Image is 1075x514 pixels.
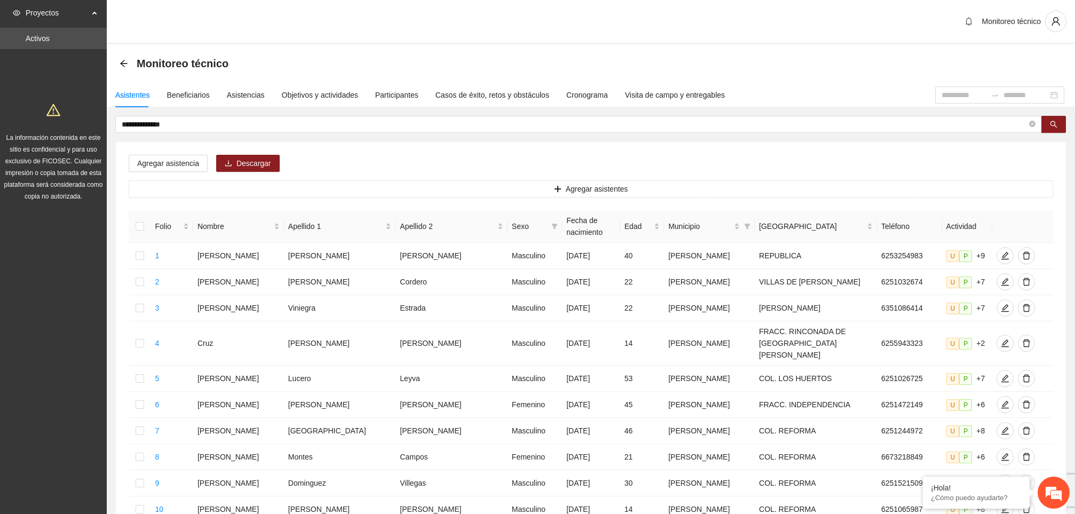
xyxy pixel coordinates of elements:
span: eye [13,9,20,17]
span: U [946,399,960,411]
td: [DATE] [562,295,620,321]
span: swap-right [991,91,999,99]
span: edit [997,505,1013,513]
span: filter [551,223,558,230]
td: [PERSON_NAME] [664,392,755,418]
span: plus [554,185,562,194]
td: FRACC. INDEPENDENCIA [755,392,877,418]
span: Proyectos [26,2,89,23]
span: U [946,250,960,262]
span: P [959,276,972,288]
span: Agregar asistentes [566,183,628,195]
td: [PERSON_NAME] [193,470,284,496]
span: Agregar asistencia [137,157,199,169]
td: Cordero [396,269,508,295]
td: +7 [942,366,992,392]
td: Viniegra [284,295,396,321]
span: filter [549,218,560,234]
button: delete [1018,448,1035,465]
span: U [946,452,960,463]
span: edit [997,426,1013,435]
div: Casos de éxito, retos y obstáculos [436,89,549,101]
span: P [959,303,972,314]
td: VILLAS DE [PERSON_NAME] [755,269,877,295]
span: close-circle [1029,120,1036,130]
th: Actividad [942,210,992,243]
th: Municipio [664,210,755,243]
span: edit [997,374,1013,383]
td: [DATE] [562,470,620,496]
td: +9 [942,243,992,269]
td: 22 [620,269,665,295]
span: [GEOGRAPHIC_DATA] [759,220,865,232]
div: Back [120,59,128,68]
td: +6 [942,444,992,470]
button: delete [1018,247,1035,264]
span: Nombre [197,220,272,232]
span: U [946,373,960,385]
td: Masculino [508,418,562,444]
th: Folio [151,210,193,243]
span: P [959,373,972,385]
td: 6673218849 [877,444,942,470]
td: +6 [942,392,992,418]
button: plusAgregar asistentes [129,180,1053,197]
td: 46 [620,418,665,444]
p: ¿Cómo puedo ayudarte? [931,494,1022,502]
div: Visita de campo y entregables [625,89,725,101]
span: edit [997,304,1013,312]
span: delete [1018,339,1034,347]
td: +7 [942,295,992,321]
td: [PERSON_NAME] [396,392,508,418]
td: [PERSON_NAME] [284,269,396,295]
td: [PERSON_NAME] [755,295,877,321]
div: ¡Hola! [931,484,1022,492]
th: Edad [620,210,665,243]
td: 6351086414 [877,295,942,321]
div: Cronograma [566,89,608,101]
button: edit [997,247,1014,264]
div: Asistencias [227,89,265,101]
td: [DATE] [562,392,620,418]
a: 6 [155,400,159,409]
button: Agregar asistencia [129,155,208,172]
td: Campos [396,444,508,470]
td: 30 [620,470,665,496]
button: edit [997,273,1014,290]
td: [DATE] [562,269,620,295]
button: downloadDescargar [216,155,280,172]
td: Dominguez [284,470,396,496]
span: Municipio [668,220,732,232]
span: P [959,425,972,437]
td: +8 [942,418,992,444]
span: delete [1018,426,1034,435]
td: Masculino [508,243,562,269]
button: edit [997,335,1014,352]
span: warning [46,103,60,117]
span: filter [742,218,753,234]
span: Monitoreo técnico [137,55,228,72]
td: Femenino [508,392,562,418]
span: Edad [625,220,652,232]
a: 4 [155,339,159,347]
button: edit [997,475,1014,492]
td: [PERSON_NAME] [193,418,284,444]
td: Villegas [396,470,508,496]
a: 1 [155,251,159,260]
td: [PERSON_NAME] [664,418,755,444]
span: La información contenida en este sitio es confidencial y para uso exclusivo de FICOSEC. Cualquier... [4,134,103,200]
td: [PERSON_NAME] [193,366,284,392]
td: +7 [942,269,992,295]
td: 53 [620,366,665,392]
td: Masculino [508,366,562,392]
td: [DATE] [562,321,620,366]
span: delete [1018,251,1034,260]
td: [DATE] [562,444,620,470]
a: 5 [155,374,159,383]
div: Objetivos y actividades [282,89,358,101]
button: user [1045,11,1066,32]
td: [PERSON_NAME] [664,269,755,295]
td: 21 [620,444,665,470]
td: [PERSON_NAME] [396,418,508,444]
span: edit [997,251,1013,260]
